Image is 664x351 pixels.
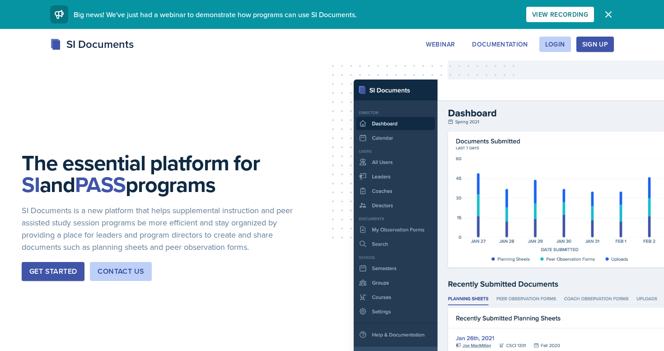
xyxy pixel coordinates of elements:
div: View Recording [532,11,588,18]
div: Sign Up [582,41,608,48]
button: Documentation [466,37,534,52]
button: Contact Us [90,262,152,281]
button: Login [539,37,571,52]
div: Get Started [29,266,77,277]
div: Contact Us [98,266,144,277]
div: Login [545,41,565,48]
div: SI Documents [50,36,134,52]
div: Documentation [472,41,528,48]
button: Webinar [420,37,461,52]
div: Webinar [426,41,455,48]
button: Get Started [22,262,84,281]
button: View Recording [526,7,594,22]
button: Sign Up [576,37,614,52]
span: Big news! We've just had a webinar to demonstrate how programs can use SI Documents. [74,9,357,19]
